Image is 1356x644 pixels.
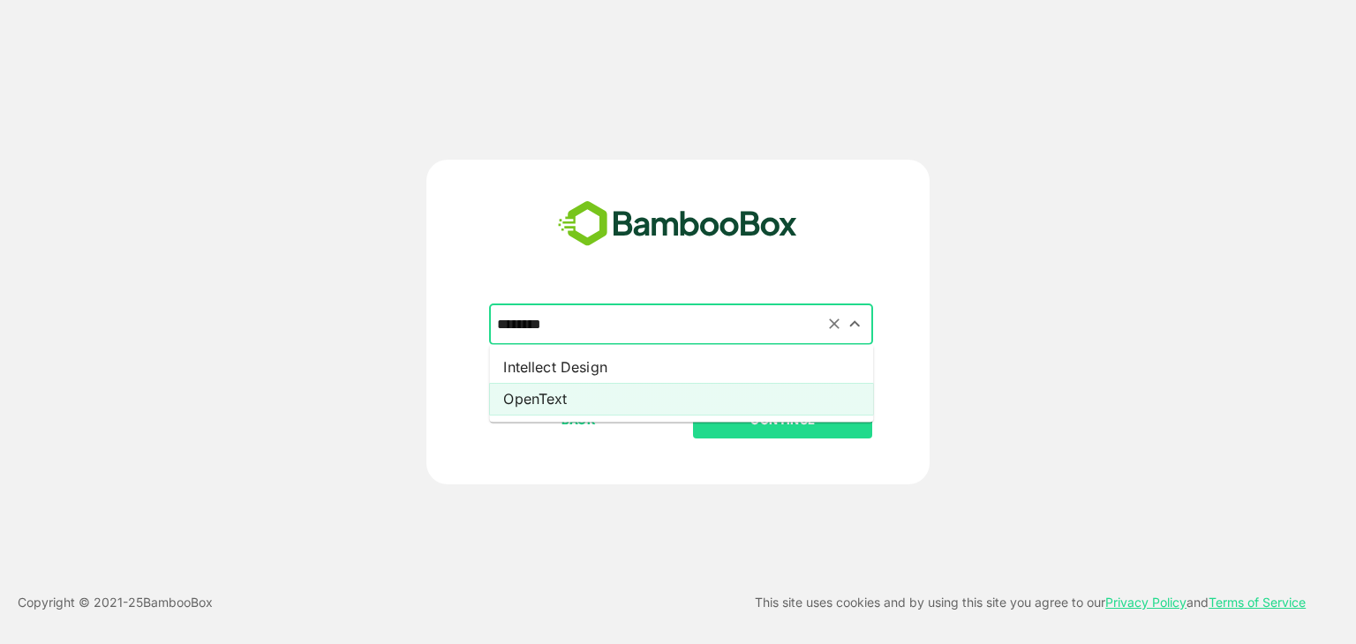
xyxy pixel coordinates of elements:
img: bamboobox [548,195,807,253]
a: Terms of Service [1209,595,1306,610]
button: Close [843,312,867,336]
p: This site uses cookies and by using this site you agree to our and [755,592,1306,613]
button: Clear [825,314,845,334]
a: Privacy Policy [1105,595,1186,610]
li: Intellect Design [489,351,873,383]
li: OpenText [489,383,873,415]
p: Copyright © 2021- 25 BambooBox [18,592,213,613]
